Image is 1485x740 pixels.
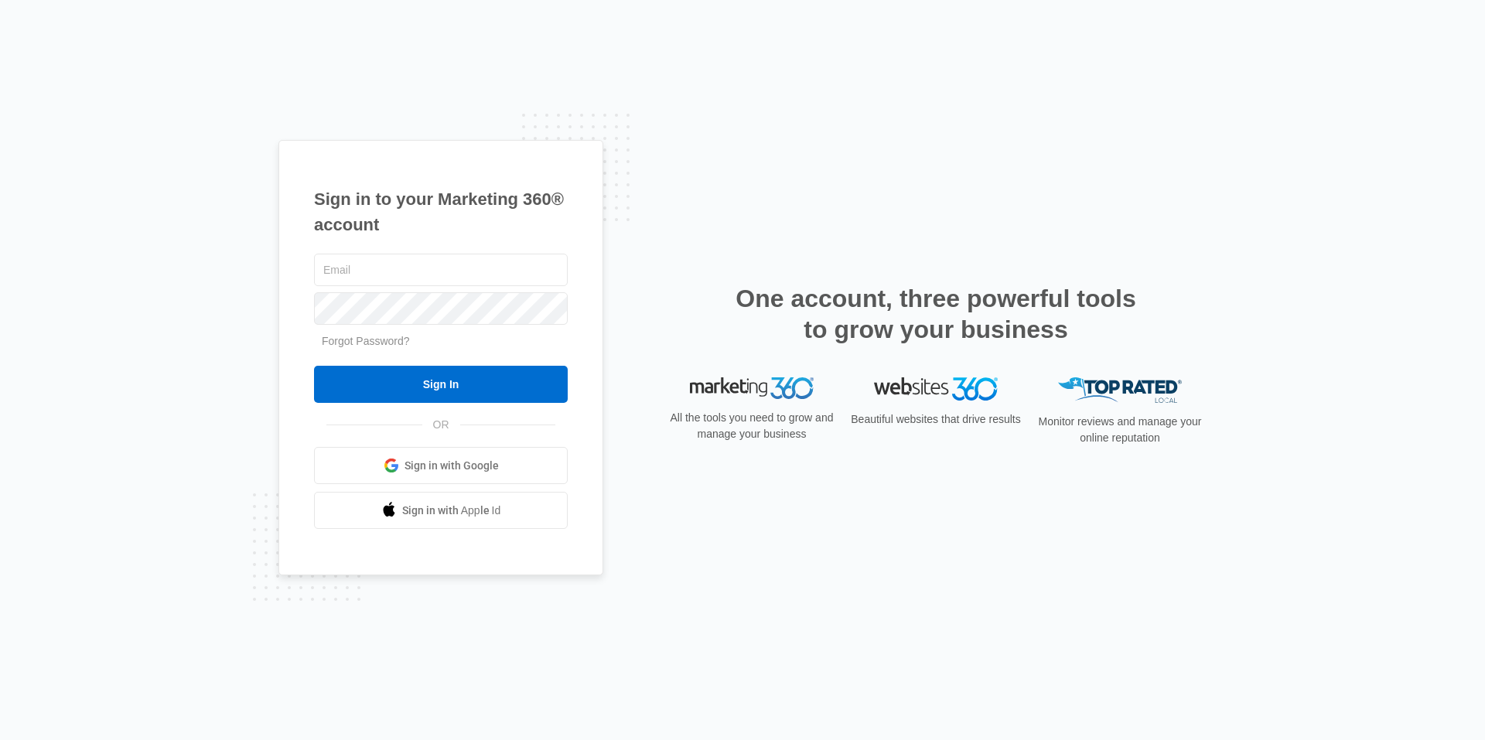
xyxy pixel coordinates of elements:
[402,503,501,519] span: Sign in with Apple Id
[690,377,814,399] img: Marketing 360
[314,492,568,529] a: Sign in with Apple Id
[731,283,1141,345] h2: One account, three powerful tools to grow your business
[322,335,410,347] a: Forgot Password?
[314,366,568,403] input: Sign In
[314,254,568,286] input: Email
[874,377,998,400] img: Websites 360
[1033,414,1207,446] p: Monitor reviews and manage your online reputation
[665,410,838,442] p: All the tools you need to grow and manage your business
[422,417,460,433] span: OR
[1058,377,1182,403] img: Top Rated Local
[405,458,499,474] span: Sign in with Google
[849,411,1022,428] p: Beautiful websites that drive results
[314,186,568,237] h1: Sign in to your Marketing 360® account
[314,447,568,484] a: Sign in with Google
